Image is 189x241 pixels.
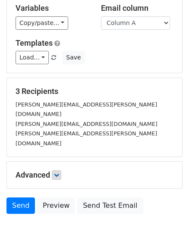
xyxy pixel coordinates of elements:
[16,121,157,127] small: [PERSON_NAME][EMAIL_ADDRESS][DOMAIN_NAME]
[16,170,173,180] h5: Advanced
[37,197,75,214] a: Preview
[16,51,49,64] a: Load...
[6,197,35,214] a: Send
[77,197,143,214] a: Send Test Email
[62,51,85,64] button: Save
[16,130,157,147] small: [PERSON_NAME][EMAIL_ADDRESS][PERSON_NAME][DOMAIN_NAME]
[16,38,53,47] a: Templates
[16,87,173,96] h5: 3 Recipients
[16,101,157,118] small: [PERSON_NAME][EMAIL_ADDRESS][PERSON_NAME][DOMAIN_NAME]
[16,16,68,30] a: Copy/paste...
[16,3,88,13] h5: Variables
[101,3,173,13] h5: Email column
[146,200,189,241] iframe: Chat Widget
